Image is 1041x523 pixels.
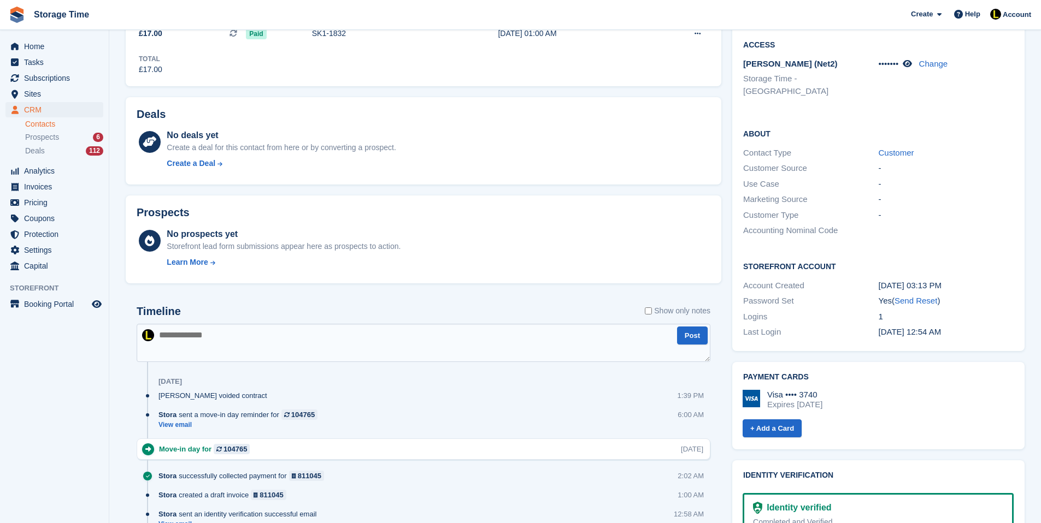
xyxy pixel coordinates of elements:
[224,444,247,454] div: 104765
[5,242,103,258] a: menu
[158,509,177,519] span: Stora
[25,132,103,143] a: Prospects 6
[678,390,704,401] div: 1:39 PM
[139,64,162,75] div: £17.00
[743,59,838,68] span: [PERSON_NAME] (Net2)
[30,5,93,23] a: Storage Time
[743,326,878,338] div: Last Login
[743,224,878,237] div: Accounting Nominal Code
[743,73,878,97] li: Storage Time - [GEOGRAPHIC_DATA]
[25,119,103,129] a: Contacts
[167,142,396,153] div: Create a deal for this contact from here or by converting a prospect.
[5,227,103,242] a: menu
[312,28,462,39] div: SK1-1832
[879,148,914,157] a: Customer
[24,227,90,242] span: Protection
[5,195,103,210] a: menu
[10,283,109,294] span: Storefront
[158,490,177,500] span: Stora
[24,211,90,226] span: Coupons
[24,258,90,274] span: Capital
[762,501,831,514] div: Identity verified
[86,146,103,156] div: 112
[743,193,878,206] div: Marketing Source
[5,296,103,312] a: menu
[645,305,652,317] input: Show only notes
[965,9,980,20] span: Help
[678,471,704,481] div: 2:02 AM
[1003,9,1031,20] span: Account
[93,133,103,142] div: 6
[260,490,283,500] div: 811045
[895,296,937,305] a: Send Reset
[24,163,90,179] span: Analytics
[743,128,1014,139] h2: About
[9,7,25,23] img: stora-icon-8386f47178a22dfd0bd8f6a31ec36ba5ce8667c1dd55bd0f319d3a0aa187defe.svg
[892,296,940,305] span: ( )
[674,509,704,519] div: 12:58 AM
[5,211,103,226] a: menu
[879,178,1014,191] div: -
[24,70,90,86] span: Subscriptions
[743,260,1014,271] h2: Storefront Account
[25,146,45,156] span: Deals
[753,502,762,514] img: Identity Verification Ready
[158,471,177,481] span: Stora
[5,258,103,274] a: menu
[167,158,396,169] a: Create a Deal
[137,206,190,219] h2: Prospects
[25,132,59,142] span: Prospects
[167,228,401,241] div: No prospects yet
[158,409,177,420] span: Stora
[167,129,396,142] div: No deals yet
[291,409,315,420] div: 104765
[743,209,878,222] div: Customer Type
[990,9,1001,20] img: Laaibah Sarwar
[743,178,878,191] div: Use Case
[137,305,181,318] h2: Timeline
[743,295,878,307] div: Password Set
[90,298,103,311] a: Preview store
[5,39,103,54] a: menu
[167,257,208,268] div: Learn More
[24,179,90,194] span: Invoices
[879,295,1014,307] div: Yes
[879,327,942,336] time: 2025-09-04 23:54:43 UTC
[743,471,1014,480] h2: Identity verification
[167,241,401,252] div: Storefront lead form submissions appear here as prospects to action.
[879,280,1014,292] div: [DATE] 03:13 PM
[879,209,1014,222] div: -
[645,305,710,317] label: Show only notes
[158,490,292,500] div: created a draft invoice
[158,420,323,430] a: View email
[743,39,1014,50] h2: Access
[24,39,90,54] span: Home
[142,329,154,341] img: Laaibah Sarwar
[743,373,1014,382] h2: Payment cards
[289,471,325,481] a: 811045
[743,162,878,175] div: Customer Source
[767,400,822,409] div: Expires [DATE]
[158,509,322,519] div: sent an identity verification successful email
[281,409,317,420] a: 104765
[5,55,103,70] a: menu
[919,59,948,68] a: Change
[681,444,703,454] div: [DATE]
[677,326,708,344] button: Post
[158,377,182,386] div: [DATE]
[678,409,704,420] div: 6:00 AM
[251,490,286,500] a: 811045
[879,311,1014,323] div: 1
[24,195,90,210] span: Pricing
[158,409,323,420] div: sent a move-in day reminder for
[137,108,166,121] h2: Deals
[246,28,266,39] span: Paid
[298,471,321,481] div: 811045
[879,162,1014,175] div: -
[5,70,103,86] a: menu
[743,311,878,323] div: Logins
[24,296,90,312] span: Booking Portal
[159,444,255,454] div: Move-in day for
[24,86,90,102] span: Sites
[139,28,162,39] span: £17.00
